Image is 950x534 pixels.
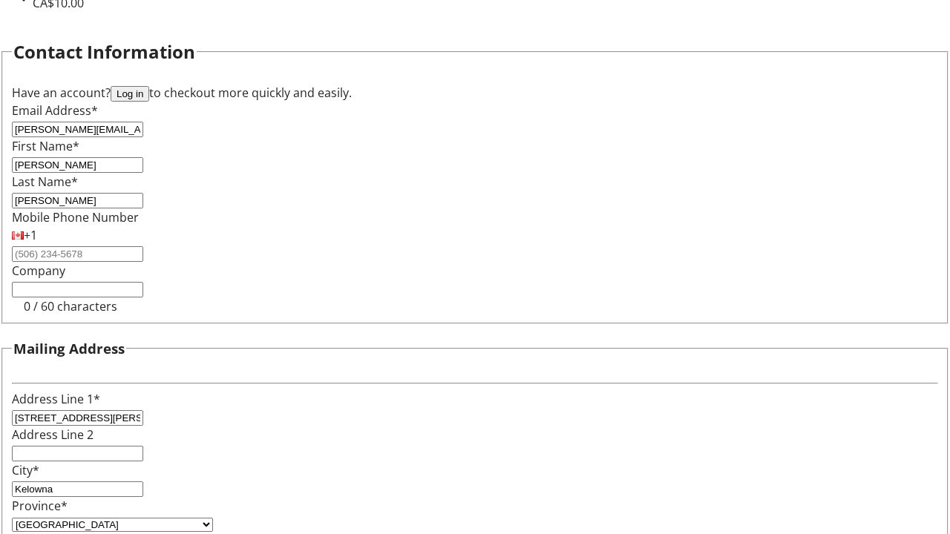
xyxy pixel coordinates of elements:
[12,138,79,154] label: First Name*
[12,426,94,443] label: Address Line 2
[12,246,143,262] input: (506) 234-5678
[12,102,98,119] label: Email Address*
[12,263,65,279] label: Company
[12,84,938,102] div: Have an account? to checkout more quickly and easily.
[111,86,149,102] button: Log in
[12,498,68,514] label: Province*
[12,174,78,190] label: Last Name*
[12,391,100,407] label: Address Line 1*
[12,209,139,225] label: Mobile Phone Number
[12,481,143,497] input: City
[13,338,125,359] h3: Mailing Address
[12,410,143,426] input: Address
[24,298,117,314] tr-character-limit: 0 / 60 characters
[12,462,39,478] label: City*
[13,39,195,65] h2: Contact Information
